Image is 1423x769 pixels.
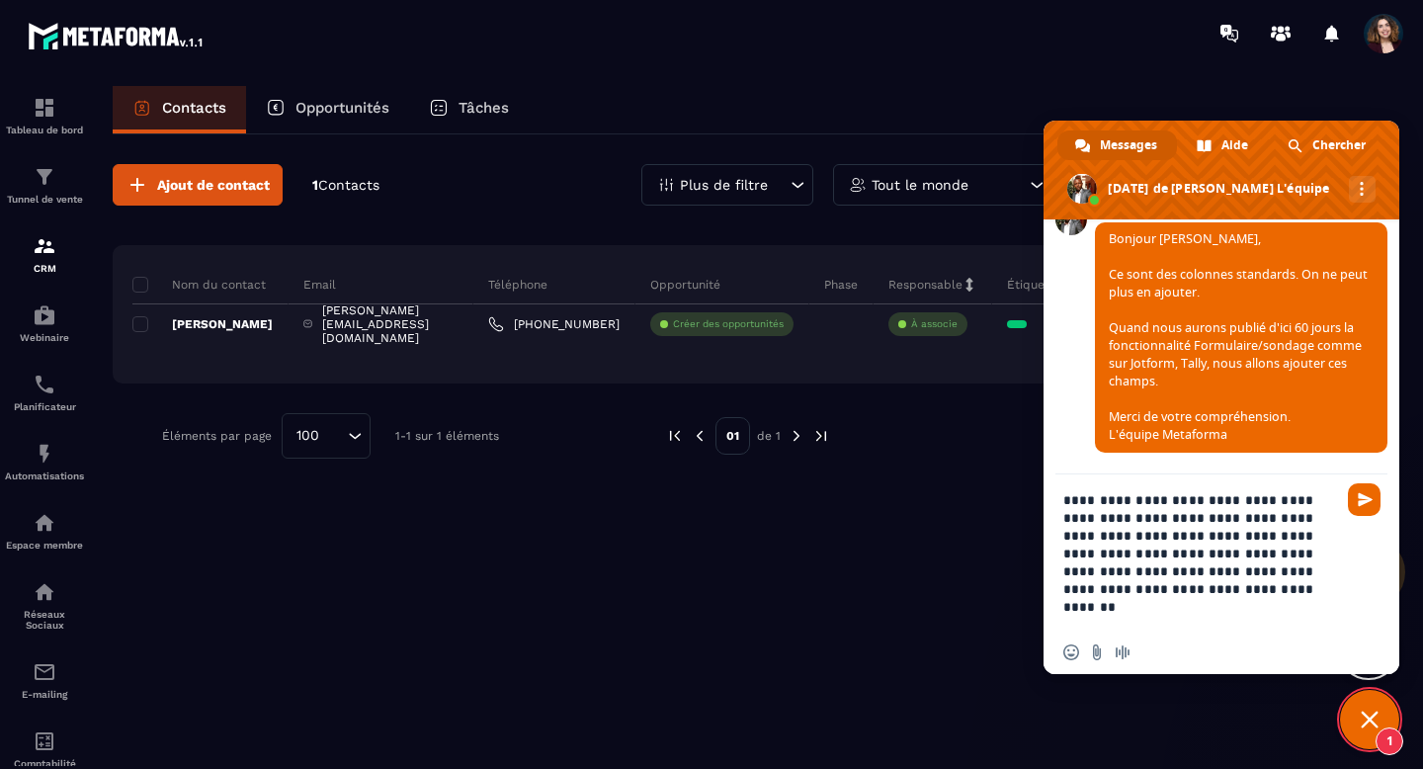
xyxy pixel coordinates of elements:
p: À associe [911,317,958,331]
img: scheduler [33,373,56,396]
p: 1 [312,176,379,195]
button: Ajout de contact [113,164,283,206]
a: schedulerschedulerPlanificateur [5,358,84,427]
p: Réseaux Sociaux [5,609,84,631]
p: Tout le monde [872,178,968,192]
img: social-network [33,580,56,604]
p: 01 [715,417,750,455]
img: email [33,660,56,684]
img: prev [666,427,684,445]
img: prev [691,427,709,445]
img: automations [33,442,56,466]
img: next [788,427,805,445]
a: formationformationCRM [5,219,84,289]
p: [PERSON_NAME] [132,316,273,332]
p: Espace membre [5,540,84,551]
p: Éléments par page [162,429,272,443]
a: Aide [1179,130,1268,160]
p: Email [303,277,336,293]
p: Planificateur [5,401,84,412]
div: Search for option [282,413,371,459]
span: Insérer un emoji [1063,644,1079,660]
a: Tâches [409,86,529,133]
img: formation [33,234,56,258]
span: 1 [1376,727,1403,755]
p: CRM [5,263,84,274]
a: Fermer le chat [1340,690,1399,749]
a: social-networksocial-networkRéseaux Sociaux [5,565,84,645]
textarea: Entrez votre message... [1063,474,1340,631]
p: Tableau de bord [5,125,84,135]
img: formation [33,96,56,120]
span: Bonjour [PERSON_NAME], Ce sont des colonnes standards. On ne peut plus en ajouter. Quand nous aur... [1109,230,1368,443]
p: Nom du contact [132,277,266,293]
img: accountant [33,729,56,753]
a: automationsautomationsWebinaire [5,289,84,358]
p: E-mailing [5,689,84,700]
input: Search for option [326,425,343,447]
a: emailemailE-mailing [5,645,84,715]
p: Comptabilité [5,758,84,769]
p: Responsable [888,277,963,293]
p: Contacts [162,99,226,117]
a: formationformationTableau de bord [5,81,84,150]
span: 100 [290,425,326,447]
p: Opportunités [295,99,389,117]
span: Message audio [1115,644,1130,660]
p: Étiquettes [1007,277,1066,293]
img: logo [28,18,206,53]
img: automations [33,511,56,535]
p: Opportunité [650,277,720,293]
p: Automatisations [5,470,84,481]
span: Envoyer [1348,483,1381,516]
img: formation [33,165,56,189]
a: Chercher [1270,130,1385,160]
a: automationsautomationsEspace membre [5,496,84,565]
p: Webinaire [5,332,84,343]
a: Messages [1057,130,1177,160]
p: de 1 [757,428,781,444]
span: Messages [1100,130,1157,160]
span: Ajout de contact [157,175,270,195]
p: Plus de filtre [680,178,768,192]
p: Tunnel de vente [5,194,84,205]
span: Envoyer un fichier [1089,644,1105,660]
a: Contacts [113,86,246,133]
p: Tâches [459,99,509,117]
span: Contacts [318,177,379,193]
a: [PHONE_NUMBER] [488,316,620,332]
a: Opportunités [246,86,409,133]
img: next [812,427,830,445]
a: automationsautomationsAutomatisations [5,427,84,496]
p: 1-1 sur 1 éléments [395,429,499,443]
p: Phase [824,277,858,293]
span: Aide [1221,130,1248,160]
p: Téléphone [488,277,547,293]
img: automations [33,303,56,327]
span: Chercher [1312,130,1366,160]
p: Créer des opportunités [673,317,784,331]
a: formationformationTunnel de vente [5,150,84,219]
